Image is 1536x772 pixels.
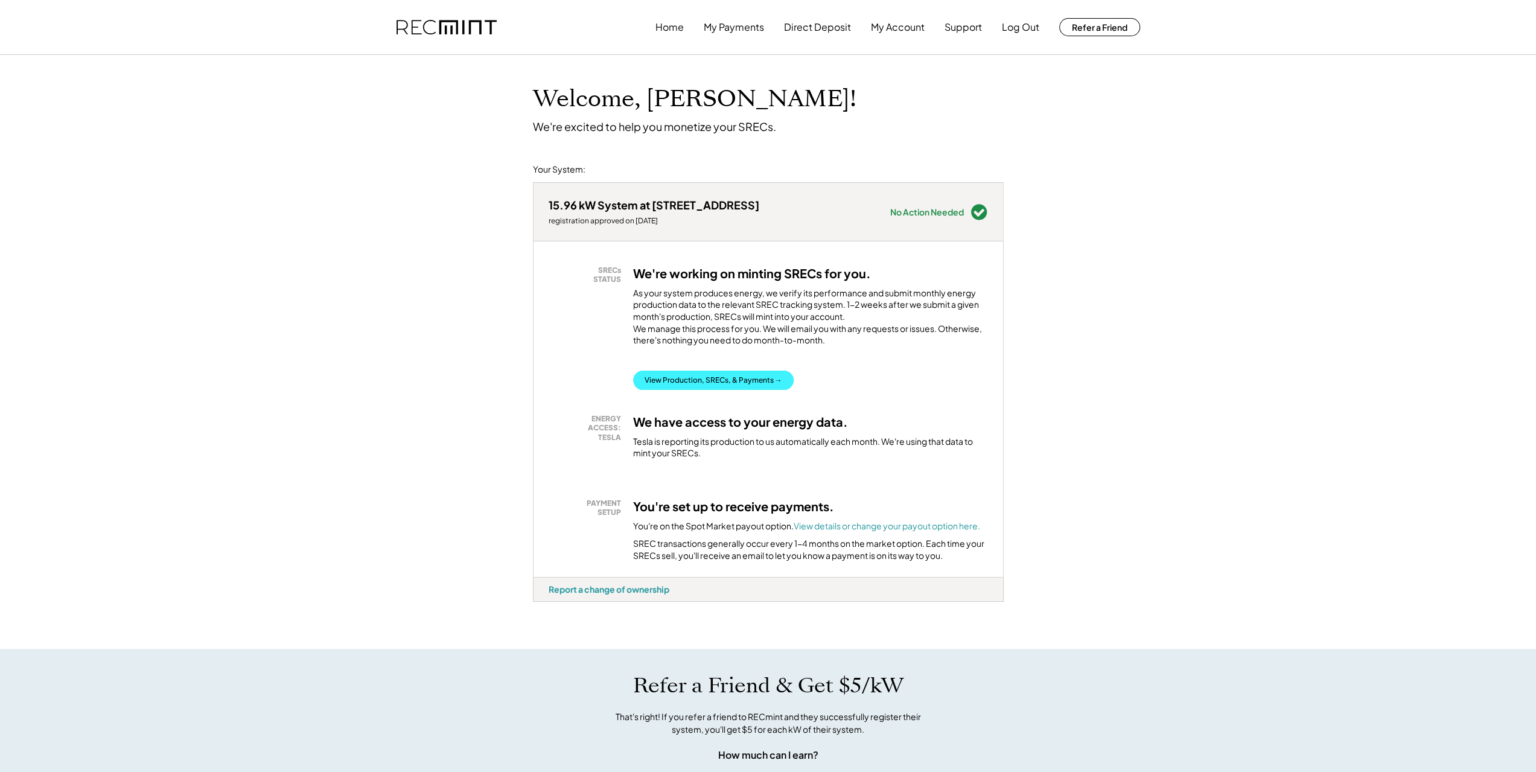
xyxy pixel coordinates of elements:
[704,15,764,39] button: My Payments
[549,216,759,226] div: registration approved on [DATE]
[533,85,856,113] h1: Welcome, [PERSON_NAME]!
[633,499,834,514] h3: You're set up to receive payments.
[871,15,925,39] button: My Account
[655,15,684,39] button: Home
[533,602,572,607] div: nfwrdnvg - MD 1.5x (BT)
[633,520,980,532] div: You're on the Spot Market payout option.
[633,414,848,430] h3: We have access to your energy data.
[784,15,851,39] button: Direct Deposit
[945,15,982,39] button: Support
[633,436,988,459] div: Tesla is reporting its production to us automatically each month. We're using that data to mint y...
[718,748,818,762] div: How much can I earn?
[794,520,980,531] a: View details or change your payout option here.
[555,499,621,517] div: PAYMENT SETUP
[633,287,988,353] div: As your system produces energy, we verify its performance and submit monthly energy production da...
[555,266,621,284] div: SRECs STATUS
[633,266,871,281] h3: We're working on minting SRECs for you.
[633,673,903,698] h1: Refer a Friend & Get $5/kW
[1002,15,1039,39] button: Log Out
[549,198,759,212] div: 15.96 kW System at [STREET_ADDRESS]
[633,538,988,561] div: SREC transactions generally occur every 1-4 months on the market option. Each time your SRECs sel...
[1059,18,1140,36] button: Refer a Friend
[633,371,794,390] button: View Production, SRECs, & Payments →
[533,120,776,133] div: We're excited to help you monetize your SRECs.
[533,164,585,176] div: Your System:
[549,584,669,595] div: Report a change of ownership
[397,20,497,35] img: recmint-logotype%403x.png
[890,208,964,216] div: No Action Needed
[602,710,934,736] div: That's right! If you refer a friend to RECmint and they successfully register their system, you'l...
[555,414,621,442] div: ENERGY ACCESS: TESLA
